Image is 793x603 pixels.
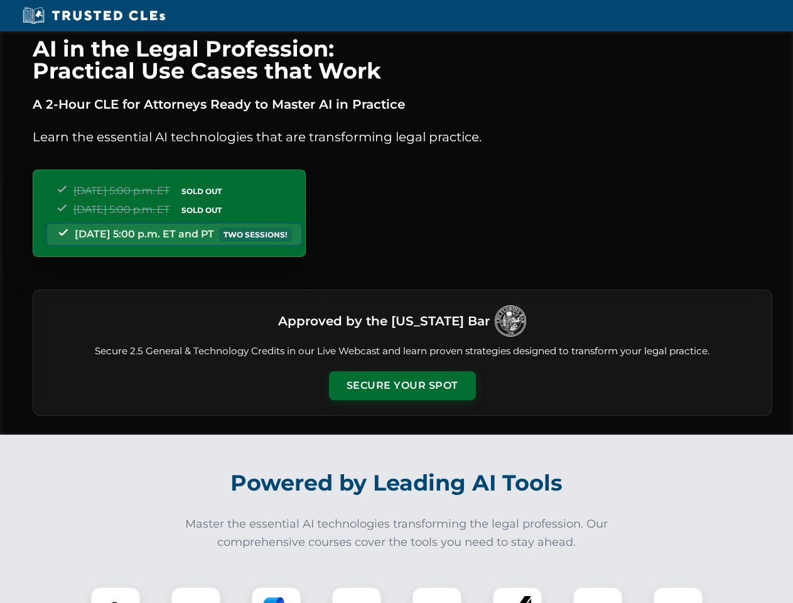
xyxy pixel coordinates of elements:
span: [DATE] 5:00 p.m. ET [73,204,170,215]
img: Trusted CLEs [19,6,169,25]
button: Secure Your Spot [329,371,476,400]
h3: Approved by the [US_STATE] Bar [278,310,490,332]
p: A 2-Hour CLE for Attorneys Ready to Master AI in Practice [33,94,772,114]
span: SOLD OUT [177,185,226,198]
p: Master the essential AI technologies transforming the legal profession. Our comprehensive courses... [177,515,617,551]
span: [DATE] 5:00 p.m. ET [73,185,170,197]
p: Secure 2.5 General & Technology Credits in our Live Webcast and learn proven strategies designed ... [48,344,757,359]
p: Learn the essential AI technologies that are transforming legal practice. [33,127,772,147]
img: Logo [495,305,526,337]
h1: AI in the Legal Profession: Practical Use Cases that Work [33,38,772,82]
h2: Powered by Leading AI Tools [49,461,745,505]
span: SOLD OUT [177,204,226,217]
